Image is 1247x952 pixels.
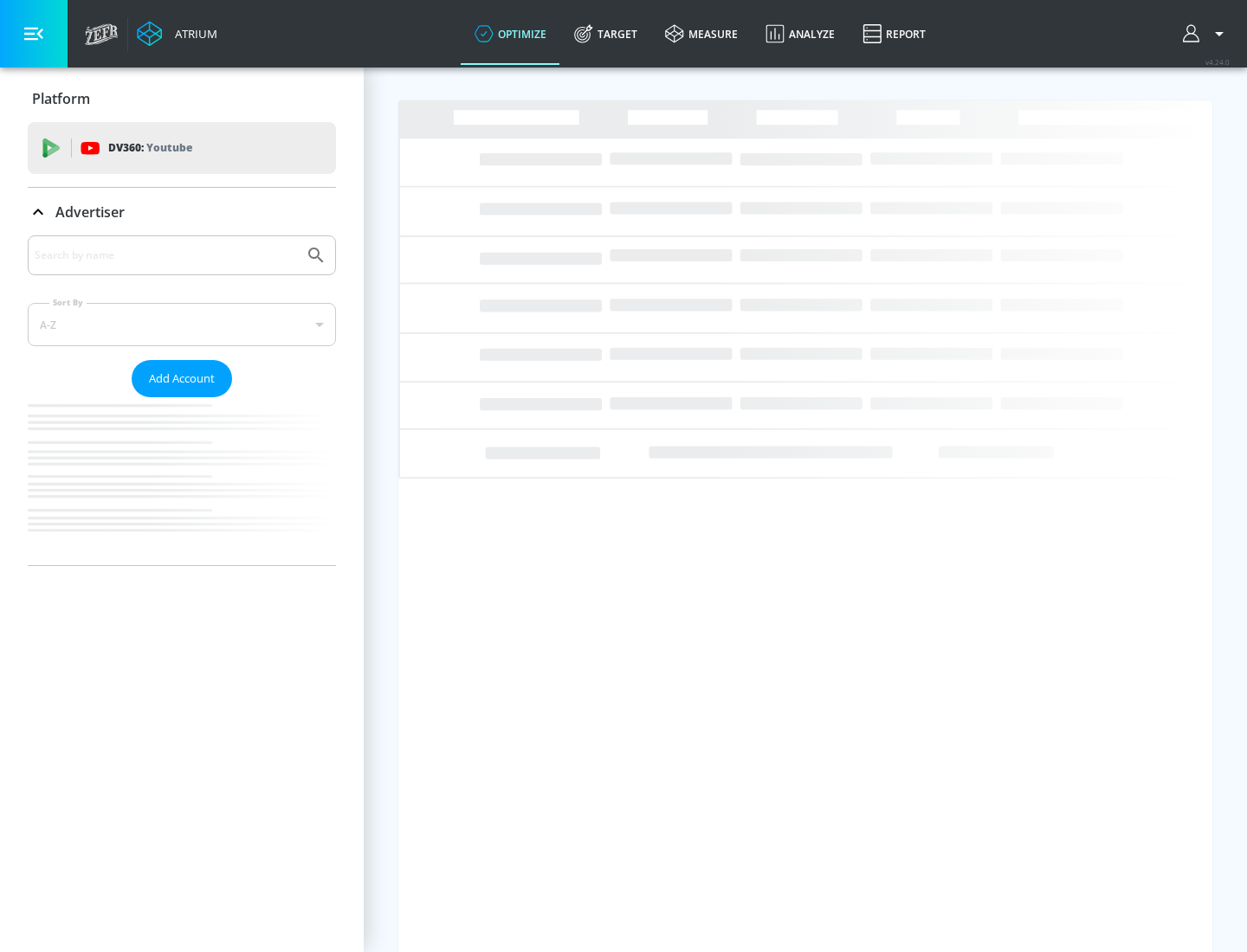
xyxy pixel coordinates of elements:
[35,244,297,267] input: Search by name
[1205,57,1230,67] span: v 4.24.0
[28,235,336,565] div: Advertiser
[32,89,90,108] p: Platform
[28,303,336,346] div: A-Z
[849,3,940,65] a: Report
[132,360,232,397] button: Add Account
[28,188,336,236] div: Advertiser
[168,26,217,42] div: Atrium
[560,3,651,65] a: Target
[651,3,752,65] a: measure
[149,369,215,389] span: Add Account
[137,21,217,47] a: Atrium
[752,3,849,65] a: Analyze
[28,122,336,174] div: DV360: Youtube
[49,297,87,308] label: Sort By
[28,74,336,123] div: Platform
[146,138,192,157] p: Youtube
[55,203,125,222] p: Advertiser
[108,138,192,158] p: DV360:
[28,397,336,565] nav: list of Advertiser
[461,3,560,65] a: optimize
